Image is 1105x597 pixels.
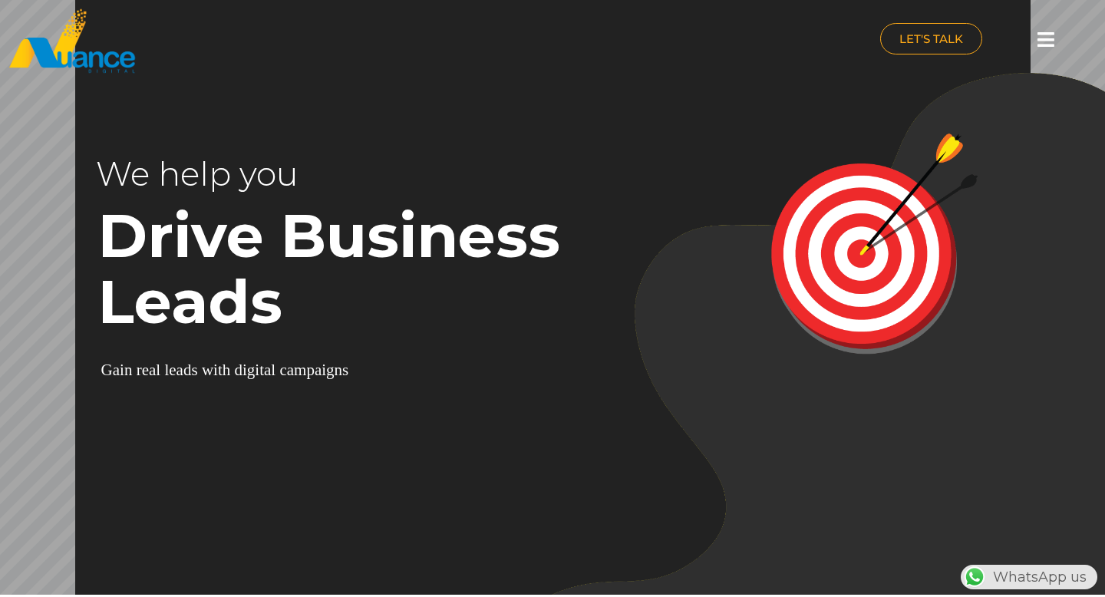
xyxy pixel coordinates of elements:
div: w [202,361,213,379]
div: n [124,361,133,379]
div: G [101,361,113,379]
div: a [149,361,156,379]
div: m [294,361,306,379]
div: i [120,361,124,379]
div: s [191,361,197,379]
div: WhatsApp us [961,565,1097,589]
div: r [137,361,142,379]
a: LET'S TALK [880,23,982,54]
div: a [264,361,271,379]
div: l [271,361,275,379]
div: e [169,361,176,379]
div: a [113,361,120,379]
div: p [306,361,315,379]
div: e [142,361,149,379]
img: WhatsApp [962,565,987,589]
div: i [255,361,259,379]
div: l [156,361,160,379]
div: g [326,361,335,379]
rs-layer: Drive Business Leads [98,203,621,335]
img: nuance-qatar_logo [8,8,137,74]
a: WhatsAppWhatsApp us [961,569,1097,585]
div: d [234,361,242,379]
div: g [247,361,256,379]
div: n [335,361,343,379]
div: a [315,361,322,379]
div: s [342,361,348,379]
rs-layer: We help you [96,141,510,207]
div: i [322,361,326,379]
div: h [223,361,231,379]
div: c [279,361,286,379]
div: i [213,361,218,379]
a: nuance-qatar_logo [8,8,545,74]
div: t [218,361,223,379]
div: l [164,361,169,379]
span: LET'S TALK [899,33,963,45]
div: i [242,361,247,379]
div: a [287,361,294,379]
div: d [183,361,192,379]
div: t [259,361,264,379]
div: a [176,361,183,379]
